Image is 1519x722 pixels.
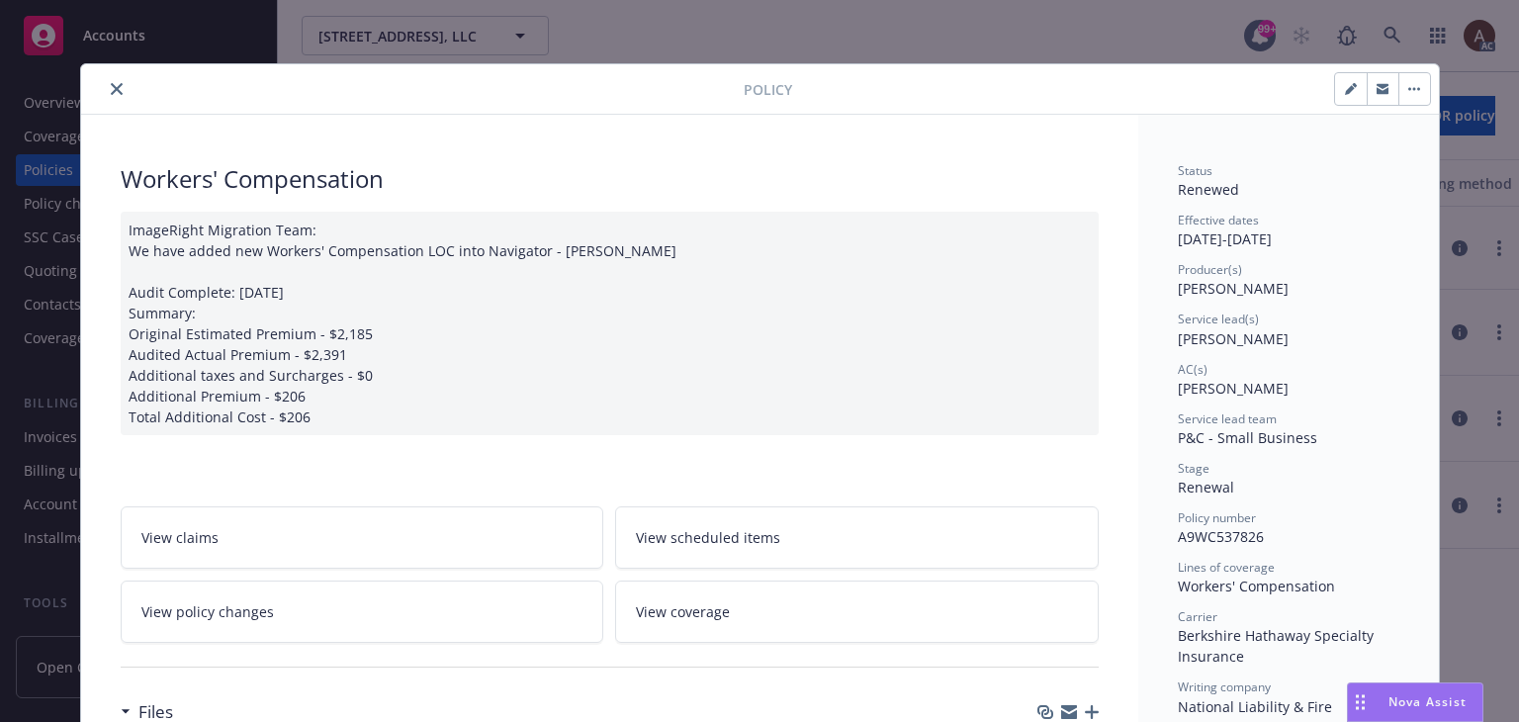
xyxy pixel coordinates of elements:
[744,79,792,100] span: Policy
[141,527,219,548] span: View claims
[105,77,129,101] button: close
[1178,428,1317,447] span: P&C - Small Business
[1388,693,1467,710] span: Nova Assist
[121,212,1099,435] div: ImageRight Migration Team: We have added new Workers' Compensation LOC into Navigator - [PERSON_N...
[1178,410,1277,427] span: Service lead team
[1178,279,1289,298] span: [PERSON_NAME]
[1348,683,1373,721] div: Drag to move
[1178,261,1242,278] span: Producer(s)
[1178,608,1217,625] span: Carrier
[1178,478,1234,496] span: Renewal
[121,162,1099,196] div: Workers' Compensation
[1178,527,1264,546] span: A9WC537826
[121,581,604,643] a: View policy changes
[1178,559,1275,576] span: Lines of coverage
[636,601,730,622] span: View coverage
[1178,311,1259,327] span: Service lead(s)
[1178,379,1289,398] span: [PERSON_NAME]
[1178,509,1256,526] span: Policy number
[1178,460,1209,477] span: Stage
[636,527,780,548] span: View scheduled items
[141,601,274,622] span: View policy changes
[1178,678,1271,695] span: Writing company
[1178,361,1207,378] span: AC(s)
[1178,329,1289,348] span: [PERSON_NAME]
[1178,162,1212,179] span: Status
[1178,626,1378,666] span: Berkshire Hathaway Specialty Insurance
[1178,212,1259,228] span: Effective dates
[1178,212,1399,249] div: [DATE] - [DATE]
[1347,682,1483,722] button: Nova Assist
[121,506,604,569] a: View claims
[1178,577,1335,595] span: Workers' Compensation
[615,581,1099,643] a: View coverage
[615,506,1099,569] a: View scheduled items
[1178,180,1239,199] span: Renewed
